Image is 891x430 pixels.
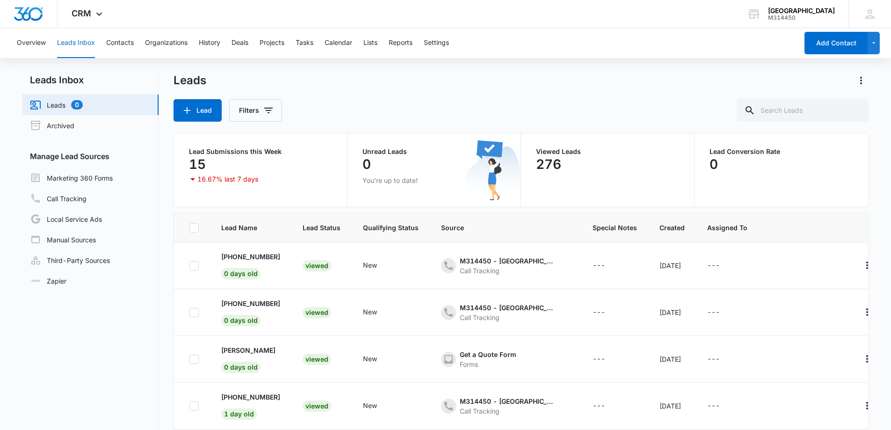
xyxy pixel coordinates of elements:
p: Lead Conversion Rate [710,148,853,155]
div: - - Select to Edit Field [441,350,533,369]
input: Search Leads [737,99,869,122]
button: Actions [860,305,875,320]
div: Viewed [303,307,331,318]
div: - - Select to Edit Field [363,401,394,412]
a: Manual Sources [30,234,96,245]
div: --- [707,307,720,318]
span: Assigned To [707,223,747,233]
div: account id [768,15,835,21]
span: Lead Status [303,223,340,233]
span: Qualifying Status [363,223,419,233]
h3: Manage Lead Sources [22,151,159,162]
a: Third-Party Sources [30,255,110,266]
div: - - Select to Edit Field [441,256,570,276]
button: Deals [232,28,248,58]
a: Viewed [303,355,331,363]
p: [PHONE_NUMBER] [221,392,280,402]
div: Viewed [303,260,331,271]
div: [DATE] [659,354,685,364]
a: Call Tracking [30,193,87,204]
a: Local Service Ads [30,213,102,225]
div: - - Select to Edit Field [707,401,737,412]
a: Marketing 360 Forms [30,172,113,183]
div: M314450 - [GEOGRAPHIC_DATA] - Content [460,303,553,313]
span: CRM [72,8,91,18]
a: Zapier [30,276,66,286]
div: Forms [460,359,516,369]
div: New [363,401,377,410]
a: [PHONE_NUMBER]0 days old [221,252,280,277]
button: Calendar [325,28,352,58]
a: Viewed [303,308,331,316]
button: Filters [229,99,282,122]
div: M314450 - [GEOGRAPHIC_DATA] - Content [460,256,553,266]
span: 0 days old [221,362,261,373]
div: - - Select to Edit Field [363,354,394,365]
h2: Leads Inbox [22,73,159,87]
div: --- [707,401,720,412]
p: 16.67% last 7 days [197,176,258,182]
p: 276 [536,157,561,172]
span: Special Notes [593,223,637,233]
div: New [363,260,377,270]
div: Viewed [303,354,331,365]
p: 0 [362,157,371,172]
button: Organizations [145,28,188,58]
button: Actions [860,258,875,273]
a: Archived [30,120,74,131]
button: Projects [260,28,284,58]
div: - - Select to Edit Field [707,260,737,271]
div: - - Select to Edit Field [593,307,622,318]
div: --- [707,260,720,271]
span: Source [441,223,570,233]
div: --- [593,260,605,271]
a: Leads0 [30,99,83,110]
div: Call Tracking [460,313,553,322]
span: 0 days old [221,315,261,326]
div: New [363,307,377,317]
p: You’re up to date! [362,175,506,185]
div: --- [707,354,720,365]
p: [PERSON_NAME] [221,345,275,355]
span: Lead Name [221,223,280,233]
a: [PHONE_NUMBER]0 days old [221,299,280,324]
button: Lists [363,28,377,58]
div: --- [593,307,605,318]
button: Tasks [296,28,313,58]
a: [PERSON_NAME]0 days old [221,345,280,371]
p: Unread Leads [362,148,506,155]
button: Overview [17,28,46,58]
div: M314450 - [GEOGRAPHIC_DATA] - Content [460,396,553,406]
button: Contacts [106,28,134,58]
div: Call Tracking [460,406,553,416]
button: Reports [389,28,413,58]
div: [DATE] [659,307,685,317]
p: 15 [189,157,206,172]
div: account name [768,7,835,15]
div: - - Select to Edit Field [363,307,394,318]
div: [DATE] [659,261,685,270]
button: Add Contact [804,32,868,54]
div: Get a Quote Form [460,350,516,359]
div: New [363,354,377,364]
a: Viewed [303,262,331,270]
div: - - Select to Edit Field [707,354,737,365]
button: Actions [854,73,869,88]
div: - - Select to Edit Field [441,396,570,416]
button: History [199,28,220,58]
h1: Leads [174,73,206,87]
span: Created [659,223,685,233]
div: - - Select to Edit Field [593,401,622,412]
a: Viewed [303,402,331,410]
span: 1 day old [221,408,257,420]
div: - - Select to Edit Field [593,354,622,365]
div: - - Select to Edit Field [363,260,394,271]
button: Actions [860,398,875,413]
div: - - Select to Edit Field [441,303,570,322]
p: Viewed Leads [536,148,679,155]
div: - - Select to Edit Field [707,307,737,318]
button: Lead [174,99,222,122]
button: Settings [424,28,449,58]
p: Lead Submissions this Week [189,148,332,155]
div: --- [593,354,605,365]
